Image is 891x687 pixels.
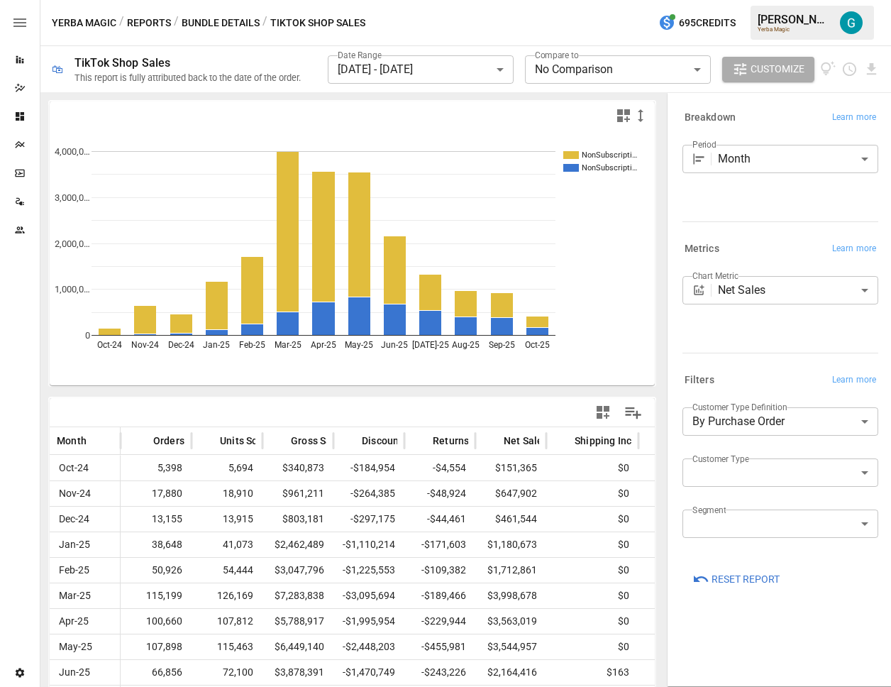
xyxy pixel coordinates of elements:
span: $1,180,673 [482,532,539,557]
span: $3,998,678 [482,583,539,608]
label: Period [692,138,716,150]
span: $20,915 [646,507,702,532]
text: NonSubscripti… [582,150,637,160]
span: -$184,954 [341,456,397,480]
span: -$3,095,694 [341,583,397,608]
text: Oct-24 [97,340,122,350]
div: / [262,14,267,32]
span: $7,016 [646,456,702,480]
button: Sort [270,431,289,451]
span: -$264,385 [341,481,397,506]
span: Oct-24 [57,456,113,480]
text: 4,000,0… [55,146,90,157]
button: 695Credits [653,10,741,36]
button: View documentation [820,57,836,82]
span: -$109,382 [411,558,468,583]
text: Nov-24 [131,340,159,350]
button: Schedule report [841,61,858,77]
label: Chart Metric [692,270,738,282]
span: -$48,924 [411,481,468,506]
span: Units Sold [220,434,267,448]
button: Sort [653,431,673,451]
span: 18,910 [199,481,255,506]
button: Sort [341,431,360,451]
text: Sep-25 [489,340,515,350]
span: Orders [153,434,184,448]
span: -$189,466 [411,583,468,608]
img: Gavin Acres [840,11,863,34]
span: $53,951 [646,532,702,557]
span: Jan-25 [57,532,113,557]
text: Jun-25 [381,340,408,350]
button: Customize [722,57,814,82]
span: $3,047,796 [270,558,326,583]
span: Dec-24 [57,507,113,532]
button: Gavin Acres [831,3,871,43]
span: $0 [553,532,631,557]
text: 0 [85,330,90,341]
span: 695 Credits [679,14,736,32]
div: / [174,14,179,32]
span: $2,462,489 [270,532,326,557]
span: 17,880 [128,481,184,506]
span: 107,898 [128,634,184,659]
span: $461,544 [482,507,539,532]
span: Month [57,434,87,448]
div: A chart. [50,130,644,385]
label: Customer Type Definition [692,401,787,413]
div: TikTok Shop Sales [74,56,171,70]
div: Net Sales [718,276,878,304]
span: Mar-25 [57,583,113,608]
span: -$44,461 [411,507,468,532]
span: $0 [553,558,631,583]
span: -$297,175 [341,507,397,532]
span: $0 [553,456,631,480]
span: $152,249 [646,634,702,659]
span: $94,278 [646,660,702,685]
button: Bundle Details [182,14,260,32]
button: Sort [132,431,152,451]
text: [DATE]-25 [412,340,449,350]
text: 3,000,0… [55,192,90,203]
span: Learn more [832,242,876,256]
text: 1,000,0… [55,284,90,295]
span: -$1,110,214 [341,532,397,557]
span: $5,788,917 [270,609,326,634]
span: $0 [553,507,631,532]
button: Sort [482,431,502,451]
span: $647,902 [482,481,539,506]
span: -$229,944 [411,609,468,634]
span: 38,648 [128,532,184,557]
span: -$171,603 [411,532,468,557]
button: Sort [411,431,431,451]
div: 🛍 [52,62,63,76]
text: May-25 [345,340,373,350]
span: May-25 [57,634,113,659]
span: Gross Sales [291,434,345,448]
button: Reset Report [682,566,790,592]
button: Sort [199,431,218,451]
button: Sort [88,431,108,451]
button: Yerba Magic [52,14,116,32]
span: $151,365 [482,456,539,480]
span: Net Sales [504,434,548,448]
button: Download report [863,61,880,77]
span: $28,975 [646,481,702,506]
label: Compare to [535,49,579,61]
span: -$1,995,954 [341,609,397,634]
span: Nov-24 [57,481,113,506]
span: $3,544,957 [482,634,539,659]
span: $77,728 [646,558,702,583]
span: 50,926 [128,558,184,583]
div: [DATE] - [DATE] [328,55,514,84]
h6: Filters [685,373,714,388]
div: This report is fully attributed back to the date of the order. [74,72,301,83]
span: $803,181 [270,507,326,532]
span: 115,463 [199,634,255,659]
text: Jan-25 [203,340,230,350]
h6: Breakdown [685,110,736,126]
span: $1,712,861 [482,558,539,583]
div: [PERSON_NAME] [758,13,831,26]
span: 13,155 [128,507,184,532]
